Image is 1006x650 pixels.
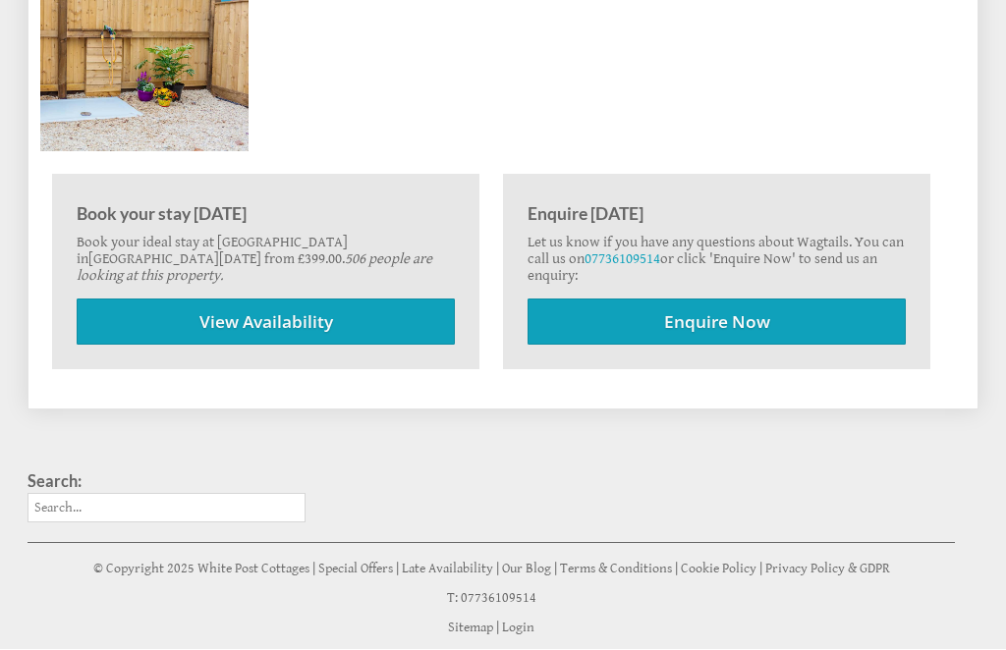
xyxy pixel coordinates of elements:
a: Late Availability [402,562,493,577]
a: 07736109514 [585,251,660,268]
i: 506 people are looking at this property. [77,251,432,285]
a: Login [502,621,534,636]
span: | [312,562,315,577]
a: © Copyright 2025 White Post Cottages [93,562,309,577]
h3: Search: [28,472,306,491]
span: | [396,562,399,577]
span: | [496,562,499,577]
a: View Availability [77,299,455,346]
a: Special Offers [318,562,393,577]
p: Let us know if you have any questions about Wagtails. You can call us on or click 'Enquire Now' t... [528,235,906,285]
a: Enquire Now [528,299,906,346]
input: Search... [28,494,306,523]
a: Sitemap [448,621,493,636]
h3: Enquire [DATE] [528,204,906,225]
a: [GEOGRAPHIC_DATA] [88,251,219,268]
a: Cookie Policy [681,562,756,577]
a: Our Blog [502,562,551,577]
span: | [759,562,762,577]
h3: Book your stay [DATE] [77,204,455,225]
span: | [496,621,499,636]
p: Book your ideal stay at [GEOGRAPHIC_DATA] in [DATE] from £399.00. [77,235,455,285]
a: Terms & Conditions [560,562,672,577]
a: Privacy Policy & GDPR [765,562,890,577]
a: T: 07736109514 [447,591,536,607]
span: | [675,562,678,577]
span: | [554,562,557,577]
